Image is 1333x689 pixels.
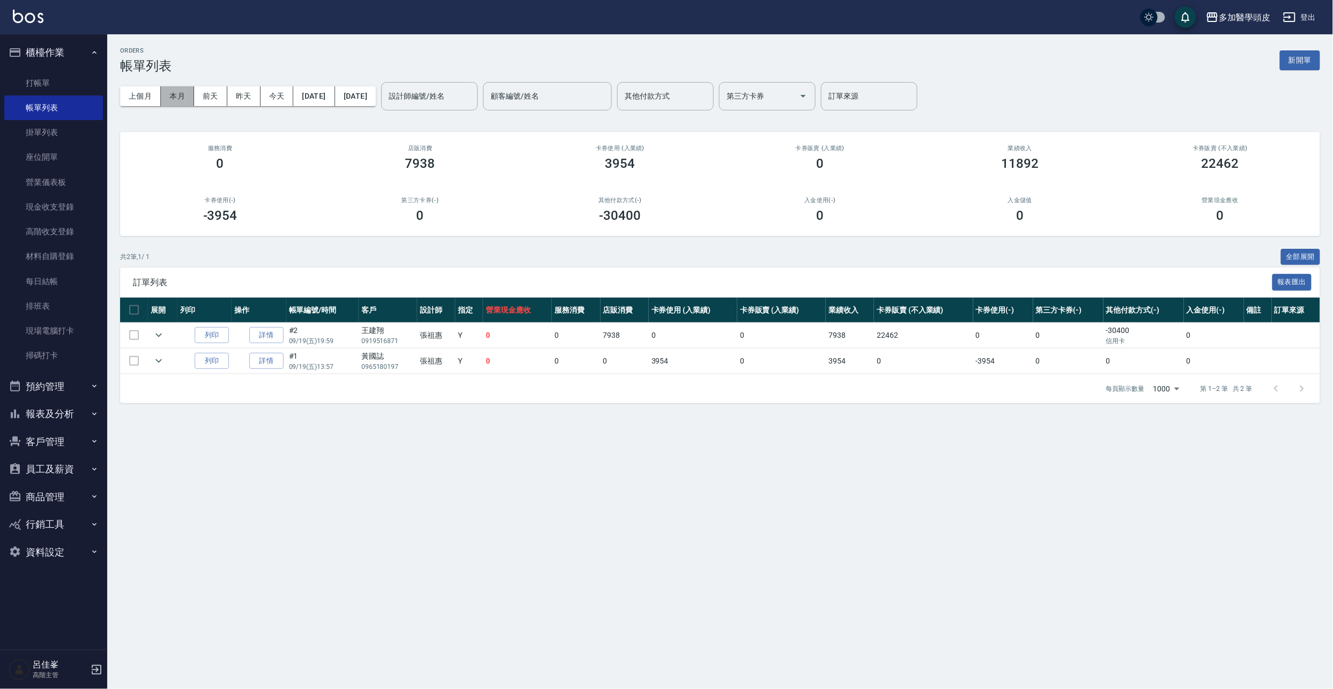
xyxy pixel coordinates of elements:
td: Y [455,349,483,374]
button: 本月 [161,86,194,106]
th: 客戶 [359,298,417,323]
a: 營業儀表板 [4,170,103,195]
h3: 22462 [1202,156,1239,171]
button: expand row [151,353,167,369]
button: [DATE] [335,86,376,106]
td: 3954 [826,349,874,374]
img: Logo [13,10,43,23]
td: -3954 [973,349,1033,374]
td: -30400 [1104,323,1184,348]
img: Person [9,659,30,680]
td: 0 [483,349,552,374]
h2: 卡券販賣 (不入業績) [1133,145,1307,152]
button: 新開單 [1280,50,1320,70]
h3: -3954 [203,208,238,223]
td: 0 [1033,349,1104,374]
h3: 0 [1217,208,1224,223]
td: 0 [649,323,737,348]
td: 0 [874,349,973,374]
h5: 呂佳峯 [33,660,87,670]
a: 打帳單 [4,71,103,95]
th: 卡券販賣 (不入業績) [874,298,973,323]
h3: -30400 [599,208,641,223]
p: 第 1–2 筆 共 2 筆 [1201,384,1253,394]
a: 掃碼打卡 [4,343,103,368]
h2: 入金使用(-) [733,197,907,204]
td: 0 [552,349,600,374]
h2: ORDERS [120,47,172,54]
td: 3954 [649,349,737,374]
td: #1 [286,349,359,374]
a: 座位開單 [4,145,103,169]
td: Y [455,323,483,348]
p: 每頁顯示數量 [1106,384,1145,394]
h2: 第三方卡券(-) [333,197,507,204]
a: 每日結帳 [4,269,103,294]
button: save [1175,6,1196,28]
h2: 卡券販賣 (入業績) [733,145,907,152]
th: 帳單編號/時間 [286,298,359,323]
div: 黃國誌 [361,351,414,362]
th: 設計師 [417,298,455,323]
h2: 店販消費 [333,145,507,152]
button: 商品管理 [4,483,103,511]
button: 列印 [195,327,229,344]
th: 入金使用(-) [1184,298,1244,323]
button: 今天 [261,86,294,106]
th: 店販消費 [601,298,649,323]
th: 卡券使用 (入業績) [649,298,737,323]
button: 報表及分析 [4,400,103,428]
button: 多加醫學頭皮 [1202,6,1275,28]
th: 展開 [148,298,177,323]
p: 09/19 (五) 13:57 [289,362,356,372]
h2: 營業現金應收 [1133,197,1307,204]
h2: 其他付款方式(-) [533,197,707,204]
h3: 7938 [405,156,435,171]
a: 帳單列表 [4,95,103,120]
button: 前天 [194,86,227,106]
div: 王建翔 [361,325,414,336]
button: 員工及薪資 [4,455,103,483]
th: 第三方卡券(-) [1033,298,1104,323]
button: 櫃檯作業 [4,39,103,66]
p: 0919516871 [361,336,414,346]
td: 0 [483,323,552,348]
button: Open [795,87,812,105]
th: 列印 [177,298,232,323]
td: 0 [1184,323,1244,348]
div: 1000 [1149,374,1183,403]
a: 報表匯出 [1272,277,1312,287]
p: 高階主管 [33,670,87,680]
h3: 3954 [605,156,635,171]
h3: 0 [1017,208,1024,223]
button: 預約管理 [4,373,103,401]
a: 詳情 [249,327,284,344]
button: 資料設定 [4,538,103,566]
button: 客戶管理 [4,428,103,456]
th: 卡券販賣 (入業績) [737,298,826,323]
span: 訂單列表 [133,277,1272,288]
h3: 0 [817,156,824,171]
h3: 0 [217,156,224,171]
p: 09/19 (五) 19:59 [289,336,356,346]
h3: 0 [417,208,424,223]
td: 0 [973,323,1033,348]
h2: 卡券使用(-) [133,197,307,204]
p: 信用卡 [1106,336,1181,346]
h3: 0 [817,208,824,223]
td: 張祖惠 [417,349,455,374]
th: 卡券使用(-) [973,298,1033,323]
button: 行銷工具 [4,510,103,538]
p: 0965180197 [361,362,414,372]
th: 指定 [455,298,483,323]
th: 營業現金應收 [483,298,552,323]
td: 0 [1033,323,1104,348]
td: 7938 [826,323,874,348]
a: 排班表 [4,294,103,318]
a: 掛單列表 [4,120,103,145]
a: 材料自購登錄 [4,244,103,269]
td: 0 [601,349,649,374]
td: 張祖惠 [417,323,455,348]
td: 22462 [874,323,973,348]
button: 上個月 [120,86,161,106]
